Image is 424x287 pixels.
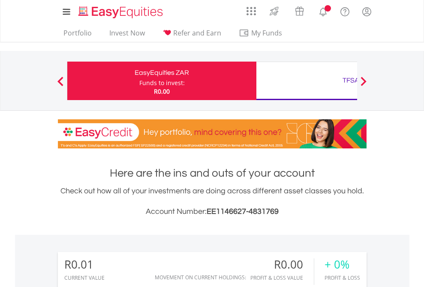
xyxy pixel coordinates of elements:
img: vouchers-v2.svg [292,4,307,18]
div: Profit & Loss Value [250,275,314,281]
span: EE1146627-4831769 [207,207,279,216]
img: grid-menu-icon.svg [247,6,256,16]
div: R0.00 [250,258,314,271]
a: AppsGrid [241,2,262,16]
h3: Account Number: [58,206,367,218]
div: Funds to invest: [139,79,185,87]
a: Home page [75,2,166,19]
a: Invest Now [106,29,148,42]
a: Portfolio [60,29,95,42]
a: My Profile [356,2,378,21]
a: Vouchers [287,2,312,18]
div: + 0% [325,258,360,271]
div: Profit & Loss [325,275,360,281]
span: R0.00 [154,87,170,95]
a: Refer and Earn [159,29,225,42]
img: EasyEquities_Logo.png [77,5,166,19]
img: thrive-v2.svg [267,4,281,18]
span: Refer and Earn [173,28,221,38]
button: Next [355,81,372,89]
button: Previous [52,81,69,89]
a: FAQ's and Support [334,2,356,19]
div: Movement on Current Holdings: [155,275,246,280]
img: EasyCredit Promotion Banner [58,119,367,148]
span: My Funds [239,27,295,38]
div: Check out how all of your investments are doing across different asset classes you hold. [58,185,367,218]
div: EasyEquities ZAR [72,67,251,79]
div: CURRENT VALUE [64,275,105,281]
h1: Here are the ins and outs of your account [58,166,367,181]
a: Notifications [312,2,334,19]
div: R0.01 [64,258,105,271]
